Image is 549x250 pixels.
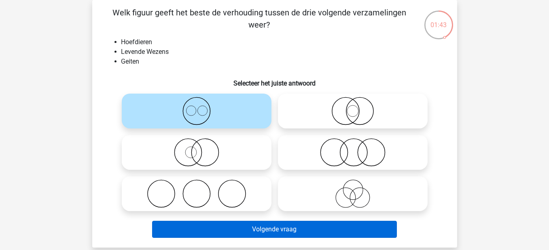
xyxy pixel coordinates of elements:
[105,73,444,87] h6: Selecteer het juiste antwoord
[105,6,414,31] p: Welk figuur geeft het beste de verhouding tussen de drie volgende verzamelingen weer?
[121,47,444,57] li: Levende Wezens
[121,57,444,66] li: Geiten
[152,221,397,238] button: Volgende vraag
[121,37,444,47] li: Hoefdieren
[424,10,454,30] div: 01:43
